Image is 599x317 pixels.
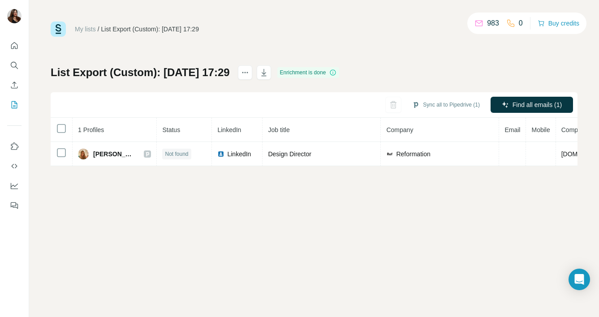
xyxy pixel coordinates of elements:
[513,100,562,109] span: Find all emails (1)
[217,150,224,158] img: LinkedIn logo
[7,9,22,23] img: Avatar
[7,77,22,93] button: Enrich CSV
[7,97,22,113] button: My lists
[386,126,413,133] span: Company
[217,126,241,133] span: LinkedIn
[7,138,22,154] button: Use Surfe on LinkedIn
[538,17,579,30] button: Buy credits
[268,150,311,158] span: Design Director
[7,178,22,194] button: Dashboard
[101,25,199,34] div: List Export (Custom): [DATE] 17:29
[7,197,22,214] button: Feedback
[386,150,393,158] img: company-logo
[519,18,523,29] p: 0
[487,18,499,29] p: 983
[78,126,104,133] span: 1 Profiles
[277,67,340,78] div: Enrichment is done
[51,65,230,80] h1: List Export (Custom): [DATE] 17:29
[7,38,22,54] button: Quick start
[238,65,252,80] button: actions
[162,126,180,133] span: Status
[98,25,99,34] li: /
[406,98,486,111] button: Sync all to Pipedrive (1)
[491,97,573,113] button: Find all emails (1)
[165,150,188,158] span: Not found
[396,150,430,158] span: Reformation
[268,126,289,133] span: Job title
[227,150,251,158] span: LinkedIn
[7,57,22,73] button: Search
[93,150,135,158] span: [PERSON_NAME]
[51,21,66,37] img: Surfe Logo
[504,126,520,133] span: Email
[7,158,22,174] button: Use Surfe API
[78,149,89,159] img: Avatar
[75,26,96,33] a: My lists
[569,269,590,290] div: Open Intercom Messenger
[531,126,550,133] span: Mobile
